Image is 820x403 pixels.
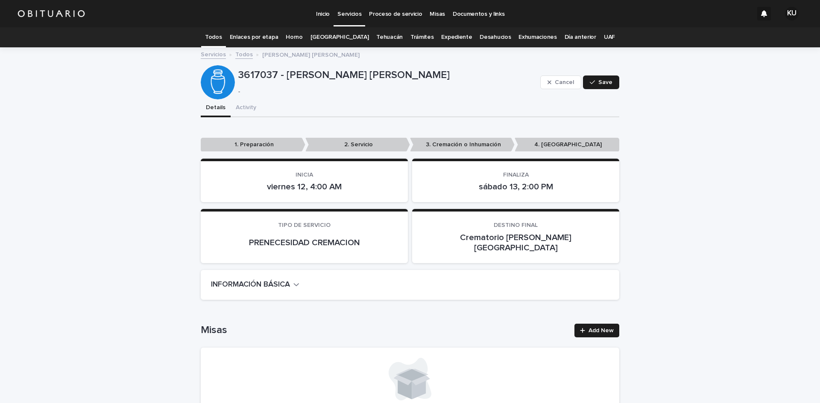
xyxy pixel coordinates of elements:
[565,27,596,47] a: Día anterior
[410,27,434,47] a: Trámites
[480,27,511,47] a: Desahucios
[410,138,515,152] p: 3. Cremación o Inhumación
[238,69,537,81] p: 3617037 - [PERSON_NAME] [PERSON_NAME]
[574,324,619,337] a: Add New
[262,49,360,59] p: [PERSON_NAME] [PERSON_NAME]
[235,49,253,59] a: Todos
[376,27,403,47] a: Tehuacán
[598,79,612,85] span: Save
[201,49,226,59] a: Servicios
[515,138,619,152] p: 4. [GEOGRAPHIC_DATA]
[201,138,305,152] p: 1. Preparación
[231,99,261,117] button: Activity
[201,324,569,336] h1: Misas
[518,27,556,47] a: Exhumaciones
[17,5,85,22] img: HUM7g2VNRLqGMmR9WVqf
[422,182,609,192] p: sábado 13, 2:00 PM
[422,232,609,253] p: Crematorio [PERSON_NAME][GEOGRAPHIC_DATA]
[211,280,299,290] button: INFORMACIÓN BÁSICA
[503,172,529,178] span: FINALIZA
[785,7,799,20] div: KU
[310,27,369,47] a: [GEOGRAPHIC_DATA]
[604,27,615,47] a: UAF
[286,27,302,47] a: Horno
[201,99,231,117] button: Details
[583,75,619,89] button: Save
[441,27,472,47] a: Expediente
[589,328,614,333] span: Add New
[238,88,533,96] p: -
[296,172,313,178] span: INICIA
[211,182,398,192] p: viernes 12, 4:00 AM
[494,222,538,228] span: DESTINO FINAL
[211,238,398,248] p: PRENECESIDAD CREMACION
[211,280,290,290] h2: INFORMACIÓN BÁSICA
[230,27,278,47] a: Enlaces por etapa
[555,79,574,85] span: Cancel
[205,27,222,47] a: Todos
[540,75,581,89] button: Cancel
[305,138,410,152] p: 2. Servicio
[278,222,331,228] span: TIPO DE SERVICIO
